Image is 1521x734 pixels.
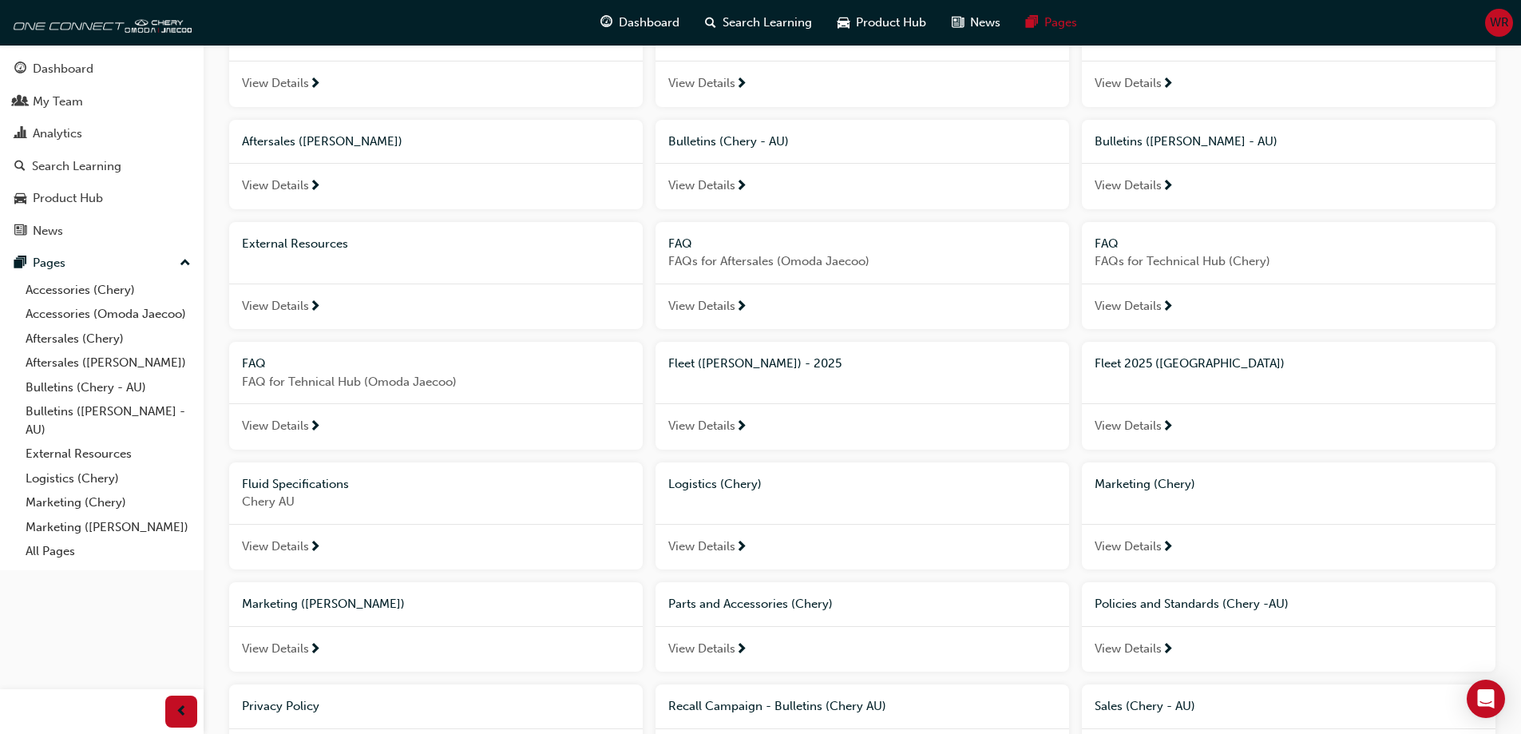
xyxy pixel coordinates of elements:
[32,157,121,176] div: Search Learning
[229,582,643,672] a: Marketing ([PERSON_NAME])View Details
[242,417,309,435] span: View Details
[19,466,197,491] a: Logistics (Chery)
[176,702,188,722] span: prev-icon
[952,13,964,33] span: news-icon
[1162,180,1174,194] span: next-icon
[6,216,197,246] a: News
[33,254,65,272] div: Pages
[309,77,321,92] span: next-icon
[19,515,197,540] a: Marketing ([PERSON_NAME])
[1095,417,1162,435] span: View Details
[668,252,1056,271] span: FAQs for Aftersales (Omoda Jaecoo)
[619,14,679,32] span: Dashboard
[19,539,197,564] a: All Pages
[19,490,197,515] a: Marketing (Chery)
[14,192,26,206] span: car-icon
[33,93,83,111] div: My Team
[668,477,762,491] span: Logistics (Chery)
[668,538,735,556] span: View Details
[229,222,643,330] a: External ResourcesView Details
[309,180,321,194] span: next-icon
[1013,6,1090,39] a: pages-iconPages
[1490,14,1509,32] span: WR
[1162,420,1174,434] span: next-icon
[735,180,747,194] span: next-icon
[838,13,850,33] span: car-icon
[1082,462,1495,570] a: Marketing (Chery)View Details
[8,6,192,38] a: oneconnect
[242,597,405,611] span: Marketing ([PERSON_NAME])
[33,222,63,240] div: News
[656,18,1069,107] a: Accessories (Omoda Jaecoo)View Details
[1162,77,1174,92] span: next-icon
[668,297,735,315] span: View Details
[1095,177,1162,195] span: View Details
[242,493,630,511] span: Chery AU
[19,442,197,466] a: External Resources
[735,77,747,92] span: next-icon
[242,297,309,315] span: View Details
[1026,13,1038,33] span: pages-icon
[229,462,643,570] a: Fluid SpecificationsChery AUView Details
[1095,297,1162,315] span: View Details
[1082,222,1495,330] a: FAQFAQs for Technical Hub (Chery)View Details
[1095,538,1162,556] span: View Details
[6,87,197,117] a: My Team
[668,134,789,149] span: Bulletins (Chery - AU)
[1095,134,1277,149] span: Bulletins ([PERSON_NAME] - AU)
[33,125,82,143] div: Analytics
[229,342,643,450] a: FAQFAQ for Tehnical Hub (Omoda Jaecoo)View Details
[735,643,747,657] span: next-icon
[723,14,812,32] span: Search Learning
[825,6,939,39] a: car-iconProduct Hub
[19,351,197,375] a: Aftersales ([PERSON_NAME])
[242,177,309,195] span: View Details
[1095,32,1193,46] span: Aftersales (Chery)
[180,253,191,274] span: up-icon
[1095,356,1285,371] span: Fleet 2025 ([GEOGRAPHIC_DATA])
[656,462,1069,570] a: Logistics (Chery)View Details
[242,236,348,251] span: External Resources
[242,477,349,491] span: Fluid Specifications
[229,120,643,209] a: Aftersales ([PERSON_NAME])View Details
[14,62,26,77] span: guage-icon
[1162,300,1174,315] span: next-icon
[14,95,26,109] span: people-icon
[14,160,26,174] span: search-icon
[1082,120,1495,209] a: Bulletins ([PERSON_NAME] - AU)View Details
[242,640,309,658] span: View Details
[970,14,1000,32] span: News
[735,541,747,555] span: next-icon
[1082,18,1495,107] a: Aftersales (Chery)View Details
[14,224,26,239] span: news-icon
[6,54,197,84] a: Dashboard
[6,248,197,278] button: Pages
[1095,477,1195,491] span: Marketing (Chery)
[1485,9,1513,37] button: WR
[668,640,735,658] span: View Details
[309,643,321,657] span: next-icon
[19,278,197,303] a: Accessories (Chery)
[33,189,103,208] div: Product Hub
[735,420,747,434] span: next-icon
[19,327,197,351] a: Aftersales (Chery)
[242,32,351,46] span: Accessories (Chery)
[1095,236,1119,251] span: FAQ
[309,300,321,315] span: next-icon
[668,356,842,371] span: Fleet ([PERSON_NAME]) - 2025
[668,417,735,435] span: View Details
[309,541,321,555] span: next-icon
[705,13,716,33] span: search-icon
[6,184,197,213] a: Product Hub
[1095,597,1289,611] span: Policies and Standards (Chery -AU)
[692,6,825,39] a: search-iconSearch Learning
[19,399,197,442] a: Bulletins ([PERSON_NAME] - AU)
[229,18,643,107] a: Accessories (Chery)View Details
[856,14,926,32] span: Product Hub
[656,582,1069,672] a: Parts and Accessories (Chery)View Details
[242,74,309,93] span: View Details
[656,342,1069,450] a: Fleet ([PERSON_NAME]) - 2025View Details
[19,302,197,327] a: Accessories (Omoda Jaecoo)
[656,120,1069,209] a: Bulletins (Chery - AU)View Details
